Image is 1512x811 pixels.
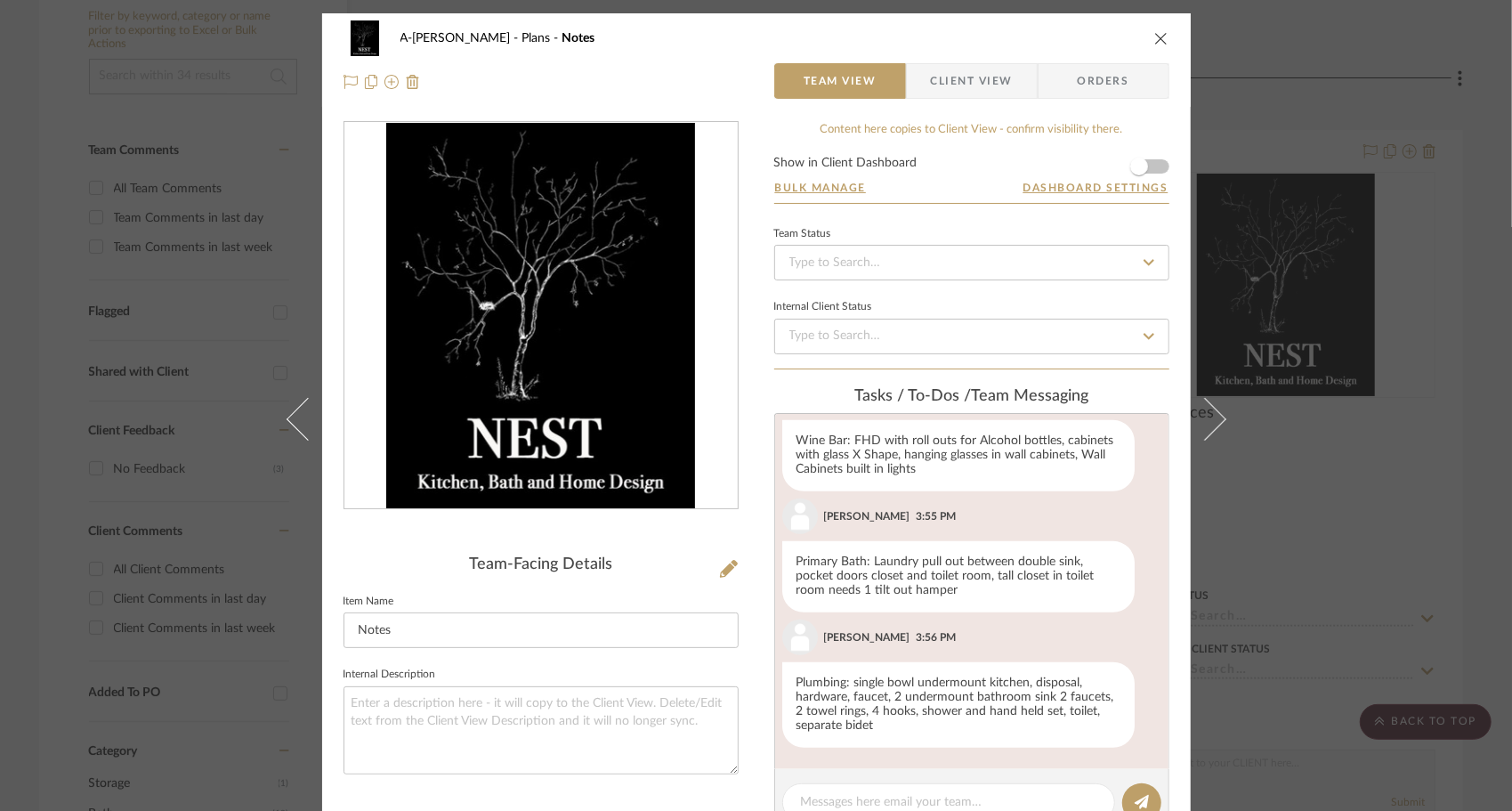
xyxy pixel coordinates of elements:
[774,180,868,196] button: Bulk Manage
[782,420,1135,491] div: Wine Bar: FHD with roll outs for Alcohol bottles, cabinets with glass X Shape, hanging glasses in...
[931,63,1013,99] span: Client View
[854,388,971,404] span: Tasks / To-Dos /
[386,123,695,509] img: adf9e0bb-2d56-44cb-a739-b8657e8c46ce_436x436.jpg
[562,32,595,45] span: Notes
[824,629,910,645] div: [PERSON_NAME]
[1023,180,1169,196] button: Dashboard Settings
[917,508,957,524] div: 3:55 PM
[344,556,739,575] div: Team-Facing Details
[824,508,910,524] div: [PERSON_NAME]
[344,20,386,56] img: adf9e0bb-2d56-44cb-a739-b8657e8c46ce_48x40.jpg
[344,123,738,509] div: 0
[406,75,420,89] img: Remove from project
[1153,30,1169,46] button: close
[344,670,436,679] label: Internal Description
[782,662,1135,748] div: Plumbing: single bowl undermount kitchen, disposal, hardware, faucet, 2 undermount bathroom sink ...
[522,32,562,45] span: Plans
[774,121,1169,139] div: Content here copies to Client View - confirm visibility there.
[804,63,877,99] span: Team View
[782,541,1135,612] div: Primary Bath: Laundry pull out between double sink, pocket doors closet and toilet room, tall clo...
[344,597,394,606] label: Item Name
[917,629,957,645] div: 3:56 PM
[400,32,522,45] span: A-[PERSON_NAME]
[1058,63,1149,99] span: Orders
[344,612,739,648] input: Enter Item Name
[774,303,872,312] div: Internal Client Status
[774,230,831,239] div: Team Status
[774,387,1169,407] div: team Messaging
[774,245,1169,280] input: Type to Search…
[782,620,818,655] img: user_avatar.png
[774,319,1169,354] input: Type to Search…
[782,499,818,534] img: user_avatar.png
